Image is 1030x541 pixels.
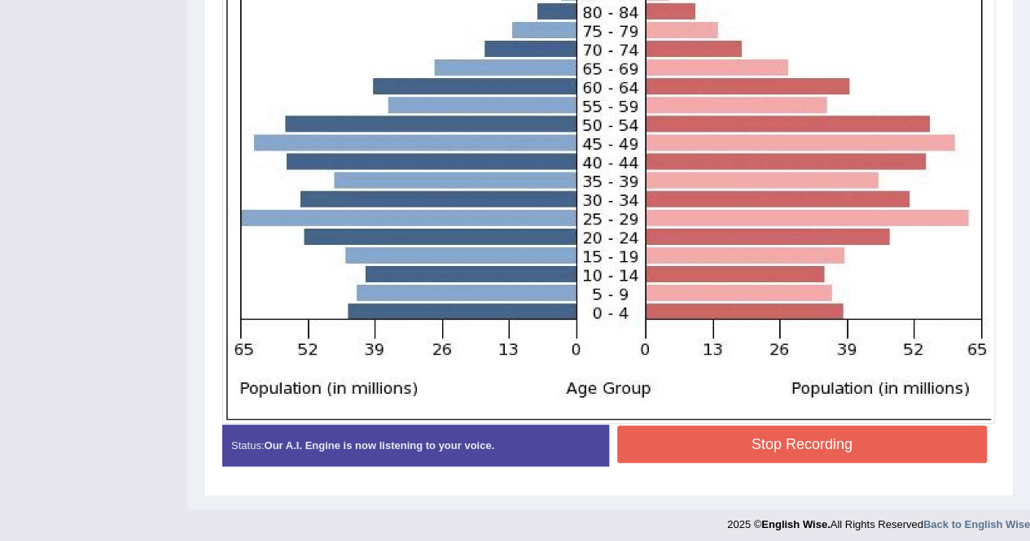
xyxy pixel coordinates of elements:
[222,425,609,466] div: Status:
[923,518,1030,530] a: Back to English Wise
[617,425,988,463] button: Stop Recording
[264,439,494,452] strong: Our A.I. Engine is now listening to your voice.
[761,518,830,530] strong: English Wise.
[727,508,1030,532] div: 2025 © All Rights Reserved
